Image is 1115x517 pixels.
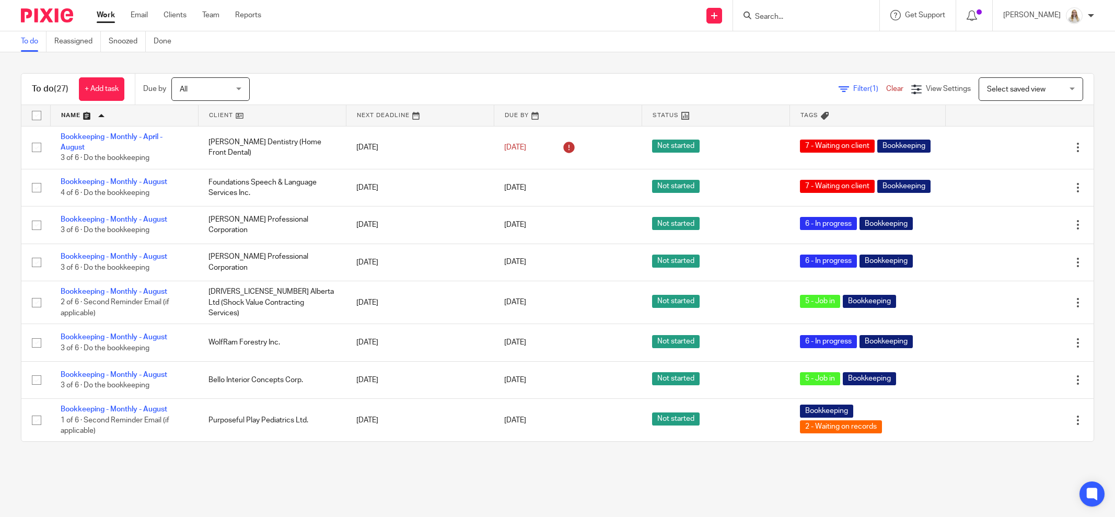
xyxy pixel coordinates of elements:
a: Bookkeeping - Monthly - August [61,178,167,186]
a: Clear [886,85,903,93]
span: 3 of 6 · Do the bookkeeping [61,226,149,234]
span: Not started [652,217,700,230]
td: [PERSON_NAME] Dentistry (Home Front Dental) [198,126,346,169]
span: Not started [652,255,700,268]
img: Headshot%2011-2024%20white%20background%20square%202.JPG [1066,7,1083,24]
span: [DATE] [504,339,526,347]
td: [DATE] [346,361,494,398]
a: Bookkeeping - Monthly - August [61,334,167,341]
td: Bello Interior Concepts Corp. [198,361,346,398]
span: 2 of 6 · Second Reminder Email (if applicable) [61,299,169,317]
span: 6 - In progress [800,217,857,230]
td: [DATE] [346,324,494,361]
span: Bookkeeping [800,405,853,418]
span: Bookkeeping [877,140,931,153]
span: Bookkeeping [860,217,913,230]
a: To do [21,31,47,52]
td: [DATE] [346,169,494,206]
span: Bookkeeping [860,335,913,348]
span: Not started [652,140,700,153]
span: 3 of 6 · Do the bookkeeping [61,154,149,162]
span: Bookkeeping [877,180,931,193]
span: 4 of 6 · Do the bookkeeping [61,189,149,197]
span: Not started [652,372,700,385]
a: Reassigned [54,31,101,52]
p: Due by [143,84,166,94]
span: 3 of 6 · Do the bookkeeping [61,344,149,352]
td: [DRIVERS_LICENSE_NUMBER] Alberta Ltd (Shock Value Contracting Services) [198,281,346,324]
span: View Settings [926,85,971,93]
td: Purposeful Play Pediatrics Ltd. [198,399,346,442]
span: [DATE] [504,221,526,228]
span: Bookkeeping [860,255,913,268]
span: Not started [652,335,700,348]
td: [PERSON_NAME] Professional Corporation [198,206,346,244]
a: Bookkeeping - Monthly - August [61,288,167,295]
a: Done [154,31,179,52]
span: 6 - In progress [800,255,857,268]
a: Bookkeeping - Monthly - August [61,253,167,260]
span: 1 of 6 · Second Reminder Email (if applicable) [61,417,169,435]
p: [PERSON_NAME] [1003,10,1061,20]
a: Bookkeeping - Monthly - August [61,371,167,378]
span: (27) [54,85,68,93]
a: Work [97,10,115,20]
span: [DATE] [504,144,526,151]
span: 6 - In progress [800,335,857,348]
span: [DATE] [504,376,526,384]
span: 3 of 6 · Do the bookkeeping [61,382,149,389]
span: Bookkeeping [843,372,896,385]
a: Email [131,10,148,20]
span: [DATE] [504,299,526,306]
h1: To do [32,84,68,95]
span: [DATE] [504,184,526,191]
span: 5 - Job in [800,372,840,385]
a: Team [202,10,219,20]
span: Not started [652,180,700,193]
a: Clients [164,10,187,20]
span: 7 - Waiting on client [800,180,875,193]
span: 5 - Job in [800,295,840,308]
a: Reports [235,10,261,20]
span: Not started [652,295,700,308]
a: + Add task [79,77,124,101]
span: [DATE] [504,259,526,266]
td: [DATE] [346,399,494,442]
a: Bookkeeping - Monthly - August [61,406,167,413]
a: Bookkeeping - Monthly - August [61,216,167,223]
td: [DATE] [346,206,494,244]
span: All [180,86,188,93]
a: Snoozed [109,31,146,52]
span: Get Support [905,12,945,19]
td: [PERSON_NAME] Professional Corporation [198,244,346,281]
span: Filter [853,85,886,93]
td: Foundations Speech & Language Services Inc. [198,169,346,206]
span: 7 - Waiting on client [800,140,875,153]
span: Bookkeeping [843,295,896,308]
td: [DATE] [346,281,494,324]
td: [DATE] [346,126,494,169]
span: 3 of 6 · Do the bookkeeping [61,264,149,271]
input: Search [754,13,848,22]
span: Tags [800,112,818,118]
td: WolfRam Forestry Inc. [198,324,346,361]
span: Not started [652,412,700,426]
span: (1) [870,85,878,93]
img: Pixie [21,8,73,22]
span: 2 - Waiting on records [800,420,882,433]
a: Bookkeeping - Monthly - April - August [61,133,162,151]
td: [DATE] [346,244,494,281]
span: Select saved view [987,86,1046,93]
span: [DATE] [504,417,526,424]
